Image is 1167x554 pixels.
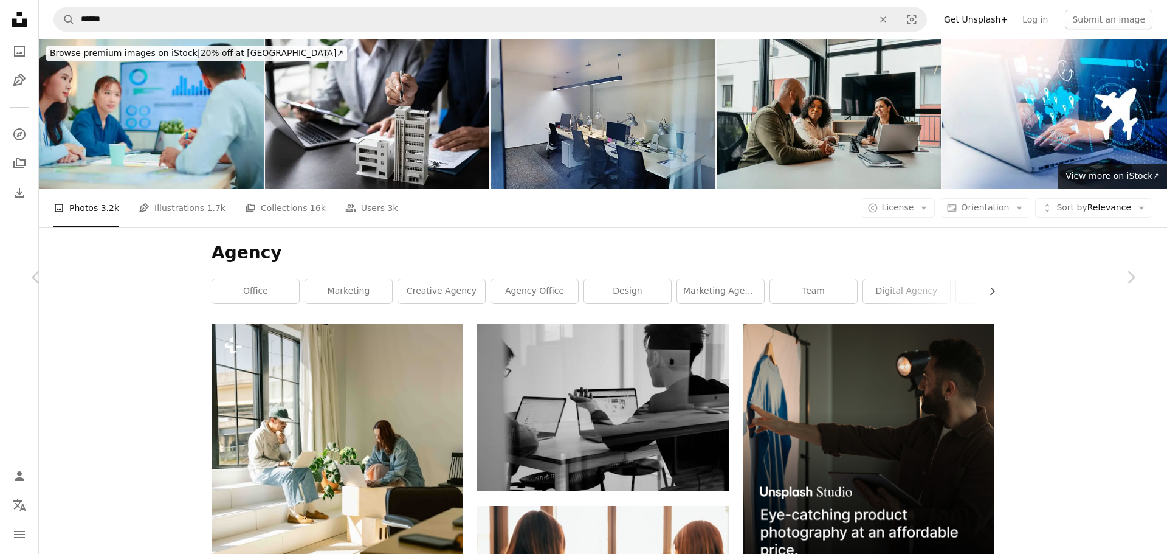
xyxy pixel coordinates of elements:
[212,242,994,264] h1: Agency
[1065,10,1152,29] button: Submit an image
[139,189,225,227] a: Illustrations 1.7k
[345,189,398,227] a: Users 3k
[39,39,354,68] a: Browse premium images on iStock|20% off at [GEOGRAPHIC_DATA]↗
[265,39,490,189] img: real estate agent Explain house plans to view house plans and sales contracts, house purchase con...
[53,7,927,32] form: Find visuals sitewide
[50,48,343,58] span: 20% off at [GEOGRAPHIC_DATA] ↗
[398,279,485,303] a: creative agency
[477,402,728,413] a: man using MacBook
[245,189,326,227] a: Collections 16k
[212,279,299,303] a: office
[956,279,1043,303] a: business
[7,493,32,518] button: Language
[937,10,1015,29] a: Get Unsplash+
[7,151,32,176] a: Collections
[677,279,764,303] a: marketing agency
[882,203,914,212] span: License
[207,201,225,215] span: 1.7k
[1015,10,1055,29] a: Log in
[212,507,463,518] a: a man sitting on a window sill next to a woman
[870,8,897,31] button: Clear
[477,324,728,491] img: man using MacBook
[1056,202,1131,214] span: Relevance
[7,68,32,92] a: Illustrations
[1065,171,1160,181] span: View more on iStock ↗
[961,203,1009,212] span: Orientation
[1094,219,1167,336] a: Next
[7,181,32,205] a: Download History
[491,279,578,303] a: agency office
[584,279,671,303] a: design
[717,39,942,189] img: Couple talking to real estate agent in office
[39,39,264,189] img: Office workers.
[388,201,398,215] span: 3k
[1056,203,1087,212] span: Sort by
[7,522,32,547] button: Menu
[861,198,935,218] button: License
[942,39,1167,189] img: Search for air travel information.,Air ticket booking for travel
[7,39,32,63] a: Photos
[7,122,32,147] a: Explore
[770,279,857,303] a: team
[940,198,1030,218] button: Orientation
[310,201,326,215] span: 16k
[50,48,200,58] span: Browse premium images on iStock |
[305,279,392,303] a: marketing
[1058,164,1167,189] a: View more on iStock↗
[981,279,994,303] button: scroll list to the right
[863,279,950,303] a: digital agency
[54,8,75,31] button: Search Unsplash
[897,8,926,31] button: Visual search
[491,39,715,189] img: View of computer design studio office through glass wall
[1035,198,1152,218] button: Sort byRelevance
[7,464,32,488] a: Log in / Sign up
